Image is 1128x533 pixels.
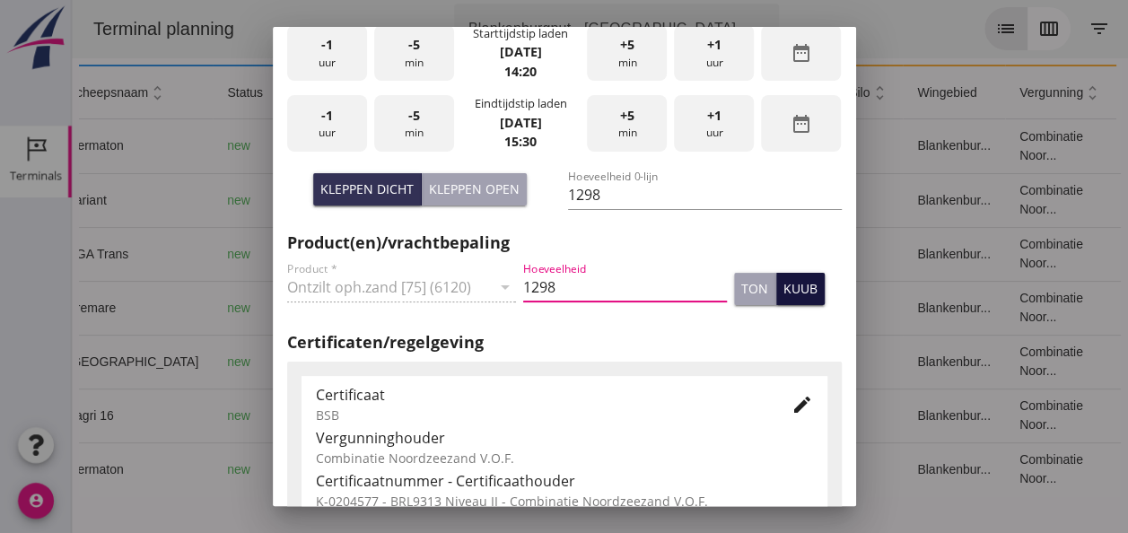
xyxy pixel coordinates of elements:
i: unfold_more [662,83,681,102]
i: directions_boat [358,301,371,314]
i: directions_boat [358,355,371,368]
td: 18 [695,442,832,496]
div: Katwijk [220,191,371,210]
div: Gouda [220,406,371,425]
td: Combinatie Noor... [933,173,1045,227]
td: 18 [695,281,832,335]
span: +1 [707,35,721,55]
div: uur [674,25,754,82]
td: Combinatie Noor... [933,389,1045,442]
div: min [374,95,454,152]
span: -1 [321,35,333,55]
i: date_range [791,42,812,64]
td: 1298 [417,389,516,442]
span: +5 [620,106,634,126]
input: Hoeveelheid 0-lijn [568,180,842,209]
small: m3 [452,196,467,206]
div: Vergunninghouder [316,427,813,449]
div: [GEOGRAPHIC_DATA] [220,353,371,371]
div: K-0204577 - BRL9313 Niveau II - Combinatie Noordzeezand V.O.F. [316,492,813,511]
i: date_range [791,113,812,135]
span: product [618,85,680,100]
td: Blankenbur... [831,119,933,173]
th: bestemming [205,66,385,119]
td: 467 [417,335,516,389]
i: directions_boat [265,409,277,422]
i: unfold_more [1011,83,1030,102]
td: Ontzilt oph.zan... [604,119,695,173]
div: uur [674,95,754,152]
div: Gouda [220,136,371,155]
small: m3 [452,141,467,152]
div: Eindtijdstip laden [474,95,566,112]
small: m3 [452,465,467,476]
td: Filling sand [604,335,695,389]
div: Kleppen open [429,179,520,198]
th: wingebied [831,66,933,119]
h2: Product(en)/vrachtbepaling [287,231,842,255]
span: -5 [408,106,420,126]
small: m3 [452,303,467,314]
i: arrow_drop_down [675,18,696,39]
td: 18 [695,173,832,227]
td: new [141,389,205,442]
i: calendar_view_week [966,18,988,39]
span: vergunning [948,85,1030,100]
button: Kleppen dicht [313,173,422,205]
td: Blankenbur... [831,173,933,227]
div: Kleppen dicht [320,179,414,198]
strong: 15:30 [504,133,537,150]
td: Combinatie Noor... [933,281,1045,335]
td: 18 [695,389,832,442]
strong: [DATE] [499,43,541,60]
span: -5 [408,35,420,55]
td: Combinatie Noor... [933,119,1045,173]
div: ton [741,279,768,298]
td: Blankenbur... [831,442,933,496]
td: Ontzilt oph.zan... [604,389,695,442]
td: 672 [417,119,516,173]
td: Blankenbur... [831,281,933,335]
span: +1 [707,106,721,126]
td: Filling sand [604,281,695,335]
td: Combinatie Noor... [933,335,1045,389]
td: new [141,335,205,389]
div: kuub [783,279,818,298]
i: list [923,18,945,39]
button: ton [734,273,776,305]
td: 672 [417,442,516,496]
div: Combinatie Noordzeezand V.O.F. [316,449,813,467]
th: hoeveelheid [417,66,516,119]
td: Filling sand [604,227,695,281]
td: new [141,442,205,496]
i: directions_boat [265,248,277,260]
div: min [587,95,667,152]
div: Starttijdstip laden [473,25,568,42]
td: 337 [417,173,516,227]
td: Combinatie Noor... [933,442,1045,496]
th: cumulatief [515,66,604,119]
div: min [374,25,454,82]
div: Blankenburgput - [GEOGRAPHIC_DATA] [397,18,664,39]
button: kuub [776,273,825,305]
div: uur [287,95,367,152]
td: Blankenbur... [831,227,933,281]
td: 18 [695,335,832,389]
i: unfold_more [76,83,95,102]
span: vak/bunker/silo [710,85,818,100]
div: Gouda [220,460,371,479]
td: new [141,227,205,281]
th: status [141,66,205,119]
div: [GEOGRAPHIC_DATA] [220,299,371,318]
i: unfold_more [798,83,817,102]
div: Terminal planning [7,16,177,41]
i: directions_boat [265,463,277,476]
span: +5 [620,35,634,55]
small: m3 [459,411,474,422]
button: Kleppen open [422,173,527,205]
td: Filling sand [604,173,695,227]
small: m3 [452,249,467,260]
h2: Certificaten/regelgeving [287,330,842,354]
td: 18 [695,227,832,281]
td: 18 [695,119,832,173]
